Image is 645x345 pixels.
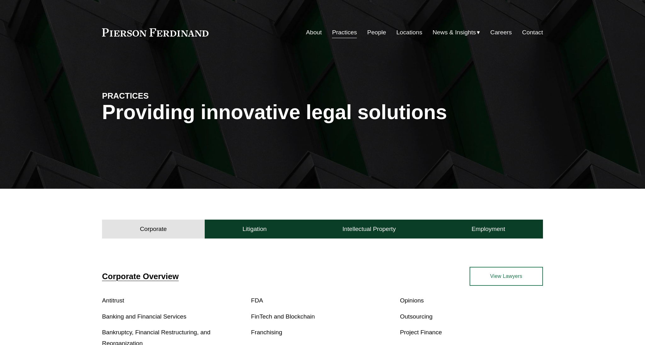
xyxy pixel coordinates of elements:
[433,27,476,38] span: News & Insights
[251,313,315,320] a: FinTech and Blockchain
[332,26,357,38] a: Practices
[102,91,212,101] h4: PRACTICES
[102,313,186,320] a: Banking and Financial Services
[243,225,267,233] h4: Litigation
[251,329,282,336] a: Franchising
[400,329,442,336] a: Project Finance
[400,297,424,304] a: Opinions
[102,297,124,304] a: Antitrust
[490,26,512,38] a: Careers
[400,313,432,320] a: Outsourcing
[251,297,263,304] a: FDA
[306,26,322,38] a: About
[140,225,167,233] h4: Corporate
[470,267,543,286] a: View Lawyers
[433,26,480,38] a: folder dropdown
[397,26,422,38] a: Locations
[522,26,543,38] a: Contact
[102,272,179,281] a: Corporate Overview
[342,225,396,233] h4: Intellectual Property
[367,26,386,38] a: People
[102,101,543,124] h1: Providing innovative legal solutions
[471,225,505,233] h4: Employment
